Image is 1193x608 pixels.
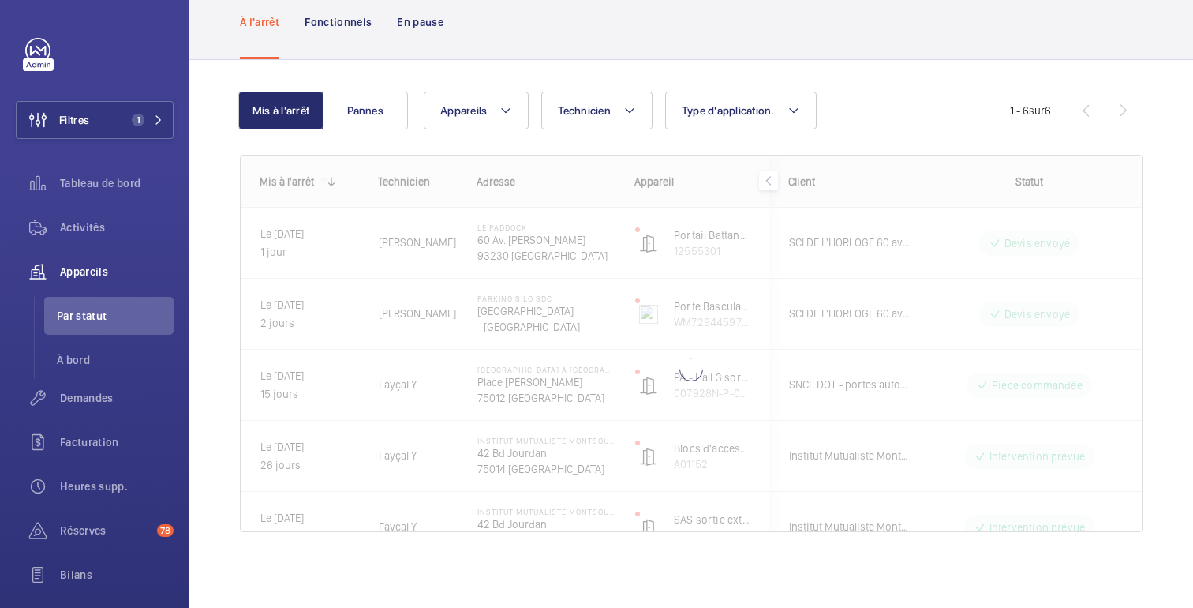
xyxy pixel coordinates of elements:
[60,569,92,581] font: Bilans
[252,104,309,117] font: Mis à l'arrêt
[60,265,108,278] font: Appareils
[160,525,170,536] font: 78
[440,104,487,117] font: Appareils
[665,92,817,129] button: Type d'application.
[60,524,107,537] font: Réserves
[60,392,114,404] font: Demandes
[682,104,775,117] font: Type d'application.
[16,101,174,139] button: Filtres1
[1010,104,1029,117] font: 1 - 6
[60,436,119,448] font: Facturation
[60,221,105,234] font: Activités
[60,480,128,493] font: Heures supp.
[305,16,372,28] font: Fonctionnels
[541,92,653,129] button: Technicien
[1045,104,1051,117] font: 6
[240,16,279,28] font: À l'arrêt
[323,92,408,129] button: Pannes
[59,114,89,126] font: Filtres
[347,104,383,117] font: Pannes
[60,177,140,190] font: Tableau de bord
[238,92,323,129] button: Mis à l'arrêt
[424,92,529,129] button: Appareils
[57,354,90,366] font: À bord
[1029,104,1045,117] font: sur
[558,104,611,117] font: Technicien
[397,16,443,28] font: En pause
[137,114,140,126] font: 1
[57,310,107,322] font: Par statut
